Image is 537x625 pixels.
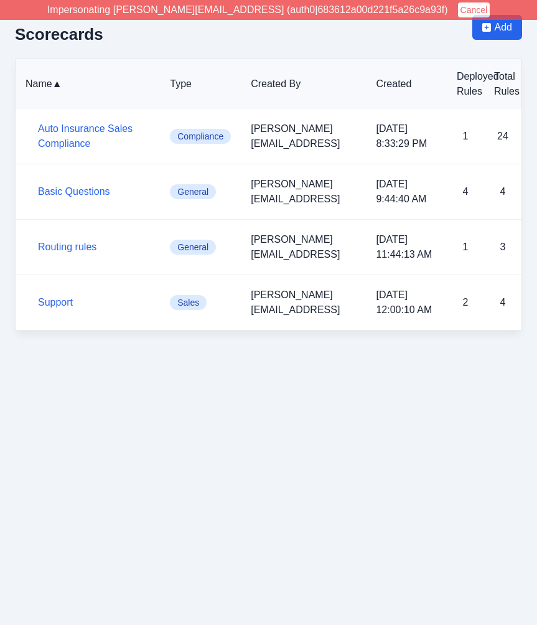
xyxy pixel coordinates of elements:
[447,59,484,109] th: Deployed Rules
[494,295,511,310] p: 4
[457,184,474,199] p: 4
[457,129,474,144] p: 1
[251,288,356,317] p: [PERSON_NAME][EMAIL_ADDRESS]
[376,232,437,262] p: [DATE] 11:44:13 AM
[494,184,511,199] p: 4
[495,20,512,35] span: Add
[38,242,96,252] a: Routing rules
[366,59,447,109] th: Created
[38,186,110,197] a: Basic Questions
[38,297,73,308] a: Support
[472,15,522,59] a: Add
[457,295,474,310] p: 2
[251,232,356,262] p: [PERSON_NAME][EMAIL_ADDRESS]
[170,295,207,310] span: Sales
[170,129,231,144] span: Compliance
[160,59,241,109] th: Type
[170,184,216,199] span: General
[251,177,356,207] p: [PERSON_NAME][EMAIL_ADDRESS]
[376,177,437,207] p: [DATE] 9:44:40 AM
[458,2,490,17] button: Cancel
[251,121,356,151] p: [PERSON_NAME][EMAIL_ADDRESS]
[376,121,437,151] p: [DATE] 8:33:29 PM
[494,240,511,255] p: 3
[170,240,216,255] span: General
[376,288,437,317] p: [DATE] 12:00:10 AM
[38,123,133,149] a: Auto Insurance Sales Compliance
[241,59,366,109] th: Created By
[16,59,160,109] th: Name ▲
[494,129,511,144] p: 24
[15,25,103,44] h2: Scorecards
[457,240,474,255] p: 1
[484,59,521,109] th: Total Rules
